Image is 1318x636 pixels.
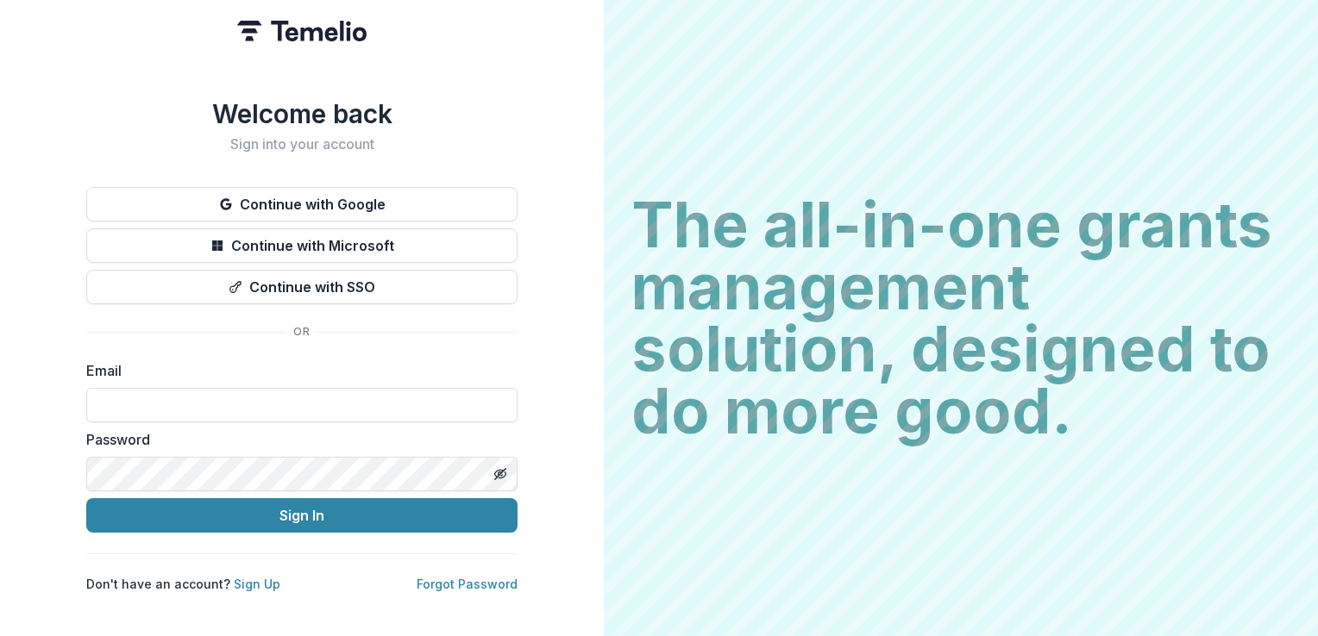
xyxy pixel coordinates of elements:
h1: Welcome back [86,98,518,129]
a: Sign Up [234,577,280,591]
button: Sign In [86,498,518,533]
button: Continue with SSO [86,270,518,304]
a: Forgot Password [417,577,518,591]
button: Continue with Google [86,187,518,221]
label: Password [86,429,507,450]
img: Temelio [237,21,367,41]
button: Toggle password visibility [486,460,514,488]
p: Don't have an account? [86,575,280,593]
h2: Sign into your account [86,136,518,153]
label: Email [86,360,507,381]
button: Continue with Microsoft [86,228,518,263]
